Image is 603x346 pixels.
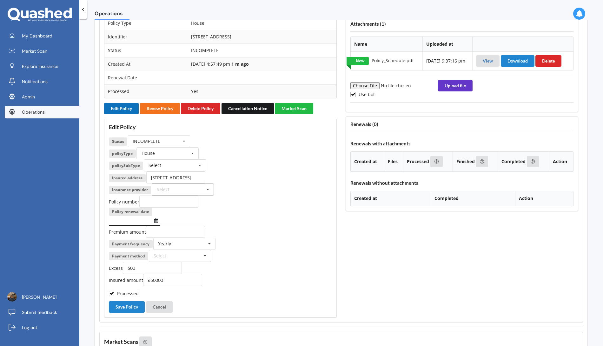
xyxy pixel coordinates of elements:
[347,57,369,65] a: New
[350,141,573,147] h4: Renewals with attachments
[483,58,493,63] a: View
[5,90,79,103] a: Admin
[275,103,313,114] button: Market Scan
[133,139,160,143] div: INCOMPLETE
[146,301,173,313] button: Cancel
[188,84,336,98] td: Yes
[104,71,188,84] td: Renewal Date
[22,63,58,70] span: Explore insurance
[351,52,422,70] td: Policy_Schedule.pdf
[5,75,79,88] a: Notifications
[22,78,48,85] span: Notifications
[7,292,17,302] img: ACg8ocJLa-csUtcL-80ItbA20QSwDJeqfJvWfn8fgM9RBEIPTcSLDHdf=s96-c
[109,240,153,248] div: Payment frequency
[549,152,573,172] th: Action
[140,103,180,114] button: Renew Policy
[5,306,79,319] a: Submit feedback
[188,17,336,30] td: House
[22,33,52,39] span: My Dashboard
[109,229,146,235] label: Premium amount
[142,151,155,156] div: House
[157,187,169,192] div: Select
[109,265,123,271] label: Excess
[501,55,534,67] button: Download
[350,180,573,186] h4: Renewals without attachments
[109,291,139,296] label: Processed
[109,137,127,146] div: Status
[22,48,47,54] span: Market Scan
[188,30,336,43] td: [STREET_ADDRESS]
[350,21,573,27] h4: Attachments ( 1 )
[5,45,79,57] a: Market Scan
[104,84,188,98] td: Processed
[422,37,472,52] th: Uploaded at
[104,30,188,43] td: Identifier
[154,254,166,258] div: Select
[384,152,403,172] th: Files
[109,301,145,313] button: Save Policy
[403,152,452,172] th: Processed
[350,121,573,127] h4: Renewals ( 0 )
[22,294,56,300] span: [PERSON_NAME]
[498,152,549,172] th: Completed
[22,94,35,100] span: Admin
[188,57,336,71] td: [DATE] 4:57:49 pm
[109,162,143,170] div: policySubType
[104,43,188,57] td: Status
[231,61,249,67] b: 1 m ago
[5,60,79,73] a: Explore insurance
[5,106,79,118] a: Operations
[95,10,129,19] span: Operations
[5,30,79,42] a: My Dashboard
[104,103,139,114] button: Edit Policy
[109,186,151,194] div: Insurance provider
[351,191,431,206] th: Created at
[222,103,274,114] button: Cancellation Notice
[351,37,422,52] th: Name
[158,242,171,246] div: Yearly
[146,171,205,183] input: Enter a location
[109,150,136,158] div: policyType
[22,309,57,316] span: Submit feedback
[350,92,375,97] label: Use bot
[5,321,79,334] a: Log out
[5,291,79,303] a: [PERSON_NAME]
[109,277,143,283] label: Insured amount
[515,191,573,206] th: Action
[431,191,515,206] th: Completed
[109,252,148,260] div: Payment method
[152,216,160,225] button: Select date
[422,52,472,70] td: [DATE] 9:37:16 pm
[181,103,220,114] button: Delete Policy
[438,80,473,91] button: Upload file
[535,55,561,67] button: Delete
[476,55,500,67] button: View
[149,163,161,168] div: Select
[22,109,45,115] span: Operations
[351,152,384,172] th: Created at
[188,43,336,57] td: INCOMPLETE
[109,174,146,182] div: Insured address
[104,57,188,71] td: Created At
[22,324,37,331] span: Log out
[109,123,332,131] h3: Edit Policy
[104,17,188,30] td: Policy Type
[109,208,152,216] div: Policy renewal date
[109,199,139,205] label: Policy number
[453,152,498,172] th: Finished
